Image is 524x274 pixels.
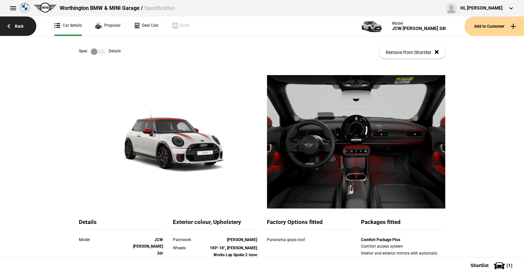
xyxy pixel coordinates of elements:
div: Hi, [PERSON_NAME] [460,5,503,12]
div: Paintwork [173,236,207,243]
span: Shortlist [471,263,489,268]
div: Spec Details [79,48,121,55]
div: Model [79,236,129,243]
button: Shortlist(1) [461,257,524,274]
div: Wheels [173,245,207,251]
a: Car details [54,16,82,36]
div: Factory Options fitted [267,218,351,230]
span: ( 1 ) [507,263,512,268]
strong: 1KP-18", [PERSON_NAME] Works Lap Spoke 2-tone [210,246,257,257]
button: Remove from Shortlist [379,46,445,59]
div: JCW [PERSON_NAME] 3dr [392,26,446,31]
div: Worthington BMW & MINI Garage / [60,5,175,12]
strong: Comfort Package Plus [361,237,400,242]
button: Add to Customer [464,16,524,36]
div: Packages fitted [361,218,445,230]
strong: JCW [PERSON_NAME] 3dr [133,237,163,256]
span: Specification [144,5,175,11]
div: Model [392,21,446,26]
strong: [PERSON_NAME] [227,237,257,242]
div: Details [79,218,163,230]
a: Deal Calc [134,16,159,36]
a: Proposal [95,16,120,36]
img: bmw.png [20,3,30,13]
div: Panorama glass roof [267,236,326,243]
img: mini.png [34,3,56,13]
div: Exterior colour, Upholstery [173,218,257,230]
